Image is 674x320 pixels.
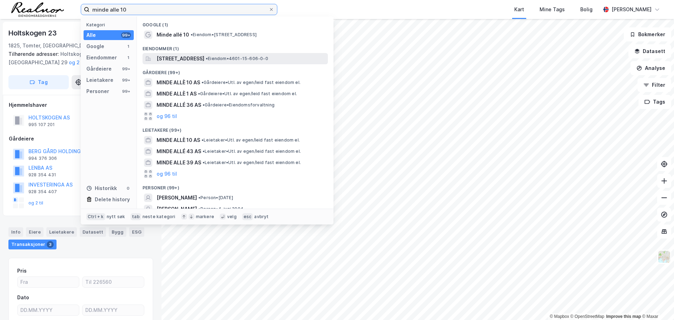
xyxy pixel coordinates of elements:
[18,277,79,287] input: Fra
[157,90,197,98] span: MINDE ALLÈ 1 AS
[129,227,144,236] div: ESG
[157,194,197,202] span: [PERSON_NAME]
[86,22,134,27] div: Kategori
[125,185,131,191] div: 0
[28,156,57,161] div: 994 376 306
[203,160,301,165] span: Leietaker • Utl. av egen/leid fast eiendom el.
[137,179,333,192] div: Personer (99+)
[121,77,131,83] div: 99+
[95,195,130,204] div: Delete history
[137,64,333,77] div: Gårdeiere (99+)
[157,205,197,213] span: [PERSON_NAME]
[46,227,77,236] div: Leietakere
[157,112,177,120] button: og 96 til
[109,227,126,236] div: Bygg
[17,293,29,302] div: Dato
[11,2,64,17] img: realnor-logo.934646d98de889bb5806.png
[121,32,131,38] div: 99+
[157,158,201,167] span: MINDE ALLE 39 AS
[137,122,333,135] div: Leietakere (99+)
[201,137,204,143] span: •
[80,227,106,236] div: Datasett
[82,305,144,315] input: DD.MM.YYYY
[550,314,569,319] a: Mapbox
[628,44,671,58] button: Datasett
[203,149,205,154] span: •
[90,4,269,15] input: Søk på adresse, matrikkel, gårdeiere, leietakere eller personer
[9,135,153,143] div: Gårdeiere
[570,314,604,319] a: OpenStreetMap
[157,78,200,87] span: MINDE ALLÈ 10 AS
[107,214,125,220] div: nytt søk
[198,91,297,97] span: Gårdeiere • Utl. av egen/leid fast eiendom el.
[137,40,333,53] div: Eiendommer (1)
[630,61,671,75] button: Analyse
[125,44,131,49] div: 1
[86,53,117,62] div: Eiendommer
[86,213,105,220] div: Ctrl + k
[121,66,131,72] div: 99+
[201,137,300,143] span: Leietaker • Utl. av egen/leid fast eiendom el.
[8,41,94,50] div: 1825, Tomter, [GEOGRAPHIC_DATA]
[227,214,237,220] div: velg
[8,227,23,236] div: Info
[26,227,44,236] div: Eiere
[206,56,268,61] span: Eiendom • 4601-15-606-0-0
[514,5,524,14] div: Kart
[82,277,144,287] input: Til 226560
[8,51,60,57] span: Tilhørende adresser:
[17,267,27,275] div: Pris
[137,17,333,29] div: Google (1)
[624,27,671,41] button: Bokmerker
[203,102,275,108] span: Gårdeiere • Eiendomsforvaltning
[198,206,244,212] span: Person • 4. juni 2004
[658,250,671,263] img: Z
[191,32,193,37] span: •
[198,195,200,200] span: •
[157,170,177,178] button: og 96 til
[201,80,300,85] span: Gårdeiere • Utl. av egen/leid fast eiendom el.
[206,56,208,61] span: •
[198,195,233,201] span: Person • [DATE]
[8,50,147,67] div: Holtskogen 25, Holtskogen 27, [GEOGRAPHIC_DATA] 29
[540,5,565,14] div: Mine Tags
[86,184,117,192] div: Historikk
[131,213,141,220] div: tab
[86,76,113,84] div: Leietakere
[157,101,201,109] span: MINDE ALLÉ 36 AS
[198,206,200,211] span: •
[203,149,301,154] span: Leietaker • Utl. av egen/leid fast eiendom el.
[191,32,257,38] span: Eiendom • [STREET_ADDRESS]
[203,160,205,165] span: •
[28,189,57,195] div: 928 354 407
[157,31,189,39] span: Minde allé 10
[639,286,674,320] iframe: Chat Widget
[580,5,593,14] div: Bolig
[157,136,200,144] span: MINDE ALLÈ 10 AS
[201,80,204,85] span: •
[47,241,54,248] div: 3
[28,122,55,128] div: 995 107 201
[157,147,201,156] span: MINDE ALLÉ 43 AS
[125,55,131,60] div: 1
[8,75,69,89] button: Tag
[198,91,200,96] span: •
[639,286,674,320] div: Kontrollprogram for chat
[28,172,56,178] div: 928 354 431
[86,42,104,51] div: Google
[612,5,652,14] div: [PERSON_NAME]
[196,214,214,220] div: markere
[157,54,204,63] span: [STREET_ADDRESS]
[18,305,79,315] input: DD.MM.YYYY
[86,65,112,73] div: Gårdeiere
[9,101,153,109] div: Hjemmelshaver
[606,314,641,319] a: Improve this map
[203,102,205,107] span: •
[8,27,58,39] div: Holtskogen 23
[637,78,671,92] button: Filter
[639,95,671,109] button: Tags
[121,89,131,94] div: 99+
[254,214,269,220] div: avbryt
[143,214,176,220] div: neste kategori
[86,87,109,96] div: Personer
